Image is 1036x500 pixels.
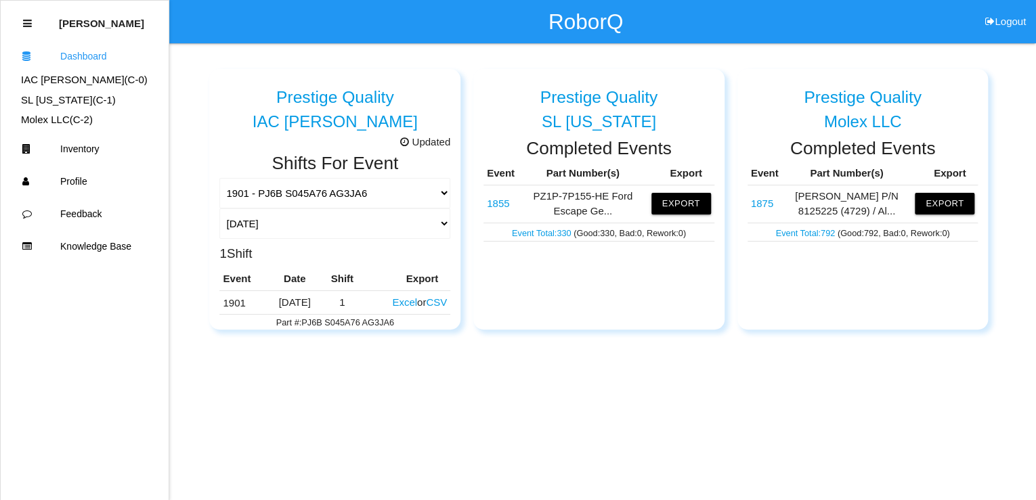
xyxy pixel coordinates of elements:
div: IAC [PERSON_NAME] [219,113,450,131]
p: Thomas Sontag [59,7,144,29]
a: Knowledge Base [1,230,169,263]
div: Molex LLC [748,113,978,131]
div: IAC Alma's Dashboard [1,72,169,88]
button: Excel [392,296,417,308]
div: Close [23,7,32,40]
a: Inventory [1,133,169,165]
a: Dashboard [1,40,169,72]
th: Export [911,162,978,185]
p: (Good: 330 , Bad: 0 , Rework: 0 ) [487,225,711,240]
th: Date [267,268,322,290]
th: Export [362,268,450,290]
th: Event [483,162,518,185]
a: 1875 [751,198,773,209]
a: Prestige Quality Molex LLC [748,77,978,131]
h2: Shifts For Event [219,154,450,173]
th: Shift [322,268,362,290]
th: Export [648,162,714,185]
td: PZ1P-7P155-HE Ford Escape Gear Shift Assy [483,185,518,223]
h5: Prestige Quality [276,88,394,106]
td: [DATE] [267,290,322,315]
h2: Completed Events [483,139,714,158]
a: Prestige Quality IAC [PERSON_NAME] [219,77,450,131]
a: IAC [PERSON_NAME](C-0) [21,74,148,85]
a: Feedback [1,198,169,230]
button: Export [651,193,711,214]
button: Export [915,193,974,214]
a: Prestige Quality SL [US_STATE] [483,77,714,131]
th: Part Number(s) [518,162,648,185]
a: SL [US_STATE](C-1) [21,94,116,106]
h2: Completed Events [748,139,978,158]
button: CSV [426,296,447,308]
div: SL Tennessee's Dashboard [1,93,169,108]
div: Molex LLC's Dashboard [1,112,169,128]
div: SL [US_STATE] [483,113,714,131]
th: Event [748,162,782,185]
p: (Good: 792 , Bad: 0 , Rework: 0 ) [751,225,975,240]
a: Event Total:330 [512,228,574,238]
h3: 1 Shift [219,244,252,260]
td: PZ1P-7P155-HE Ford Escape Ge... [518,185,648,223]
td: 1 [322,290,362,315]
th: Event [219,268,267,290]
a: Profile [1,165,169,198]
td: PJ6B S045A76 AG3JA6 [219,290,267,315]
th: Part Number(s) [781,162,911,185]
a: Event Total:792 [775,228,837,238]
a: 1855 [487,198,509,209]
h5: Prestige Quality [804,88,922,106]
td: Alma P/N 8125225 (4729) / Alma P/N 8125693 (4739) [748,185,782,223]
td: Part #: PJ6B S045A76 AG3JA6 [219,315,450,331]
td: [PERSON_NAME] P/N 8125225 (4729) / Al... [781,185,911,223]
h5: Prestige Quality [540,88,658,106]
span: Updated [400,135,450,150]
a: Molex LLC(C-2) [21,114,93,125]
div: or [391,295,447,311]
